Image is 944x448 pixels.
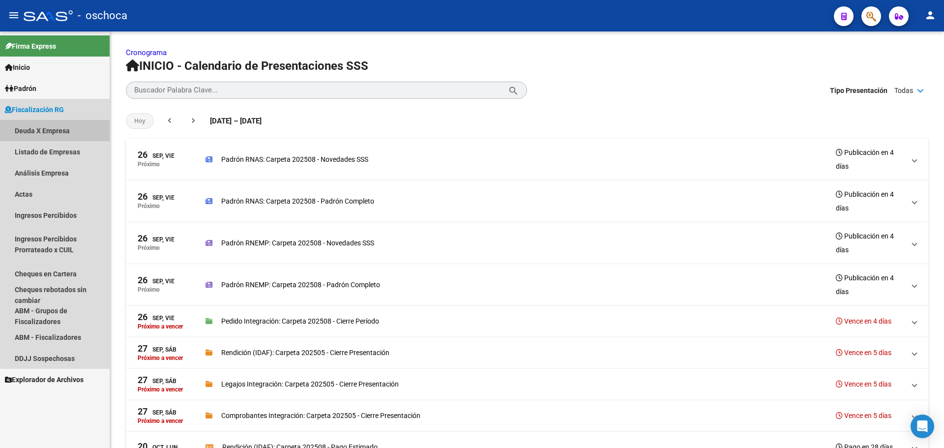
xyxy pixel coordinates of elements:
mat-icon: chevron_right [188,116,198,125]
h3: Publicación en 4 días [836,271,905,299]
h3: Publicación en 4 días [836,187,905,215]
span: Todas [894,85,913,96]
mat-expansion-panel-header: 27Sep, SábPróximo a vencerLegajos Integración: Carpeta 202505 - Cierre PresentaciónVence en 5 días [126,369,928,400]
mat-expansion-panel-header: 26Sep, ViePróximoPadrón RNAS: Carpeta 202508 - Padrón CompletoPublicación en 4 días [126,180,928,222]
mat-expansion-panel-header: 26Sep, ViePróximoPadrón RNEMP: Carpeta 202508 - Novedades SSSPublicación en 4 días [126,222,928,264]
h3: Publicación en 4 días [836,229,905,257]
span: INICIO - Calendario de Presentaciones SSS [126,59,368,73]
span: Explorador de Archivos [5,374,84,385]
span: Firma Express [5,41,56,52]
button: Hoy [126,113,154,129]
p: Padrón RNAS: Carpeta 202508 - Novedades SSS [221,154,368,165]
mat-expansion-panel-header: 26Sep, ViePróximoPadrón RNEMP: Carpeta 202508 - Padrón CompletoPublicación en 4 días [126,264,928,306]
span: Tipo Presentación [830,85,887,96]
h3: Vence en 5 días [836,409,891,422]
span: Fiscalización RG [5,104,64,115]
span: 26 [138,150,147,159]
p: Padrón RNAS: Carpeta 202508 - Padrón Completo [221,196,374,207]
p: Pedido Integración: Carpeta 202508 - Cierre Período [221,316,379,327]
span: 26 [138,276,147,285]
p: Próximo a vencer [138,355,183,361]
p: Rendición (IDAF): Carpeta 202505 - Cierre Presentación [221,347,389,358]
div: Sep, Sáb [138,376,177,386]
p: Legajos Integración: Carpeta 202505 - Cierre Presentación [221,379,399,389]
mat-icon: person [924,9,936,21]
p: Próximo [138,161,160,168]
p: Comprobantes Integración: Carpeta 202505 - Cierre Presentación [221,410,420,421]
div: Sep, Sáb [138,344,177,355]
h3: Vence en 5 días [836,346,891,359]
a: Cronograma [126,48,167,57]
h3: Vence en 5 días [836,377,891,391]
p: Próximo a vencer [138,418,183,424]
span: - oschoca [78,5,127,27]
mat-expansion-panel-header: 26Sep, ViePróximoPadrón RNAS: Carpeta 202508 - Novedades SSSPublicación en 4 días [126,139,928,180]
p: Padrón RNEMP: Carpeta 202508 - Padrón Completo [221,279,380,290]
span: 27 [138,376,147,385]
div: Sep, Vie [138,313,175,323]
mat-icon: menu [8,9,20,21]
p: Próximo [138,203,160,209]
span: Padrón [5,83,36,94]
span: 27 [138,344,147,353]
mat-expansion-panel-header: 27Sep, SábPróximo a vencerRendición (IDAF): Carpeta 202505 - Cierre PresentaciónVence en 5 días [126,337,928,369]
div: Sep, Vie [138,150,175,161]
span: 26 [138,234,147,243]
span: [DATE] – [DATE] [210,116,262,126]
div: Sep, Sáb [138,407,177,418]
div: Sep, Vie [138,192,175,203]
h3: Publicación en 4 días [836,146,905,173]
span: 27 [138,407,147,416]
mat-icon: search [508,84,519,96]
p: Próximo a vencer [138,386,183,393]
span: 26 [138,192,147,201]
span: Inicio [5,62,30,73]
p: Próximo [138,286,160,293]
div: Open Intercom Messenger [911,415,934,438]
mat-expansion-panel-header: 26Sep, ViePróximo a vencerPedido Integración: Carpeta 202508 - Cierre PeríodoVence en 4 días [126,306,928,337]
div: Sep, Vie [138,276,175,286]
mat-expansion-panel-header: 27Sep, SábPróximo a vencerComprobantes Integración: Carpeta 202505 - Cierre PresentaciónVence en ... [126,400,928,432]
span: 26 [138,313,147,322]
div: Sep, Vie [138,234,175,244]
mat-icon: chevron_left [165,116,175,125]
p: Padrón RNEMP: Carpeta 202508 - Novedades SSS [221,238,374,248]
h3: Vence en 4 días [836,314,891,328]
p: Próximo [138,244,160,251]
p: Próximo a vencer [138,323,183,330]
